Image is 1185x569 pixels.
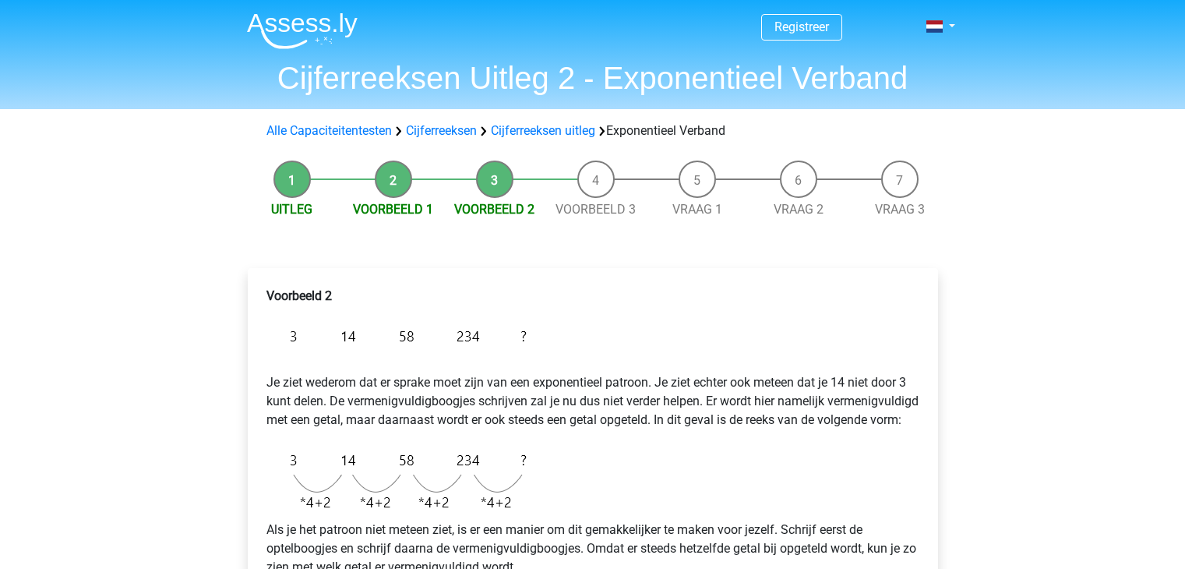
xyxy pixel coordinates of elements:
[247,12,358,49] img: Assessly
[235,59,951,97] h1: Cijferreeksen Uitleg 2 - Exponentieel Verband
[774,19,829,34] a: Registreer
[774,202,824,217] a: Vraag 2
[875,202,925,217] a: Vraag 3
[353,202,433,217] a: Voorbeeld 1
[266,442,534,521] img: Exponential_Example_2_2.png
[672,202,722,217] a: Vraag 1
[454,202,534,217] a: Voorbeeld 2
[266,123,392,138] a: Alle Capaciteitentesten
[406,123,477,138] a: Cijferreeksen
[266,355,919,429] p: Je ziet wederom dat er sprake moet zijn van een exponentieel patroon. Je ziet echter ook meteen d...
[266,318,534,355] img: Exponential_Example_2_1.png
[271,202,312,217] a: Uitleg
[266,288,332,303] b: Voorbeeld 2
[555,202,636,217] a: Voorbeeld 3
[491,123,595,138] a: Cijferreeksen uitleg
[260,122,926,140] div: Exponentieel Verband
